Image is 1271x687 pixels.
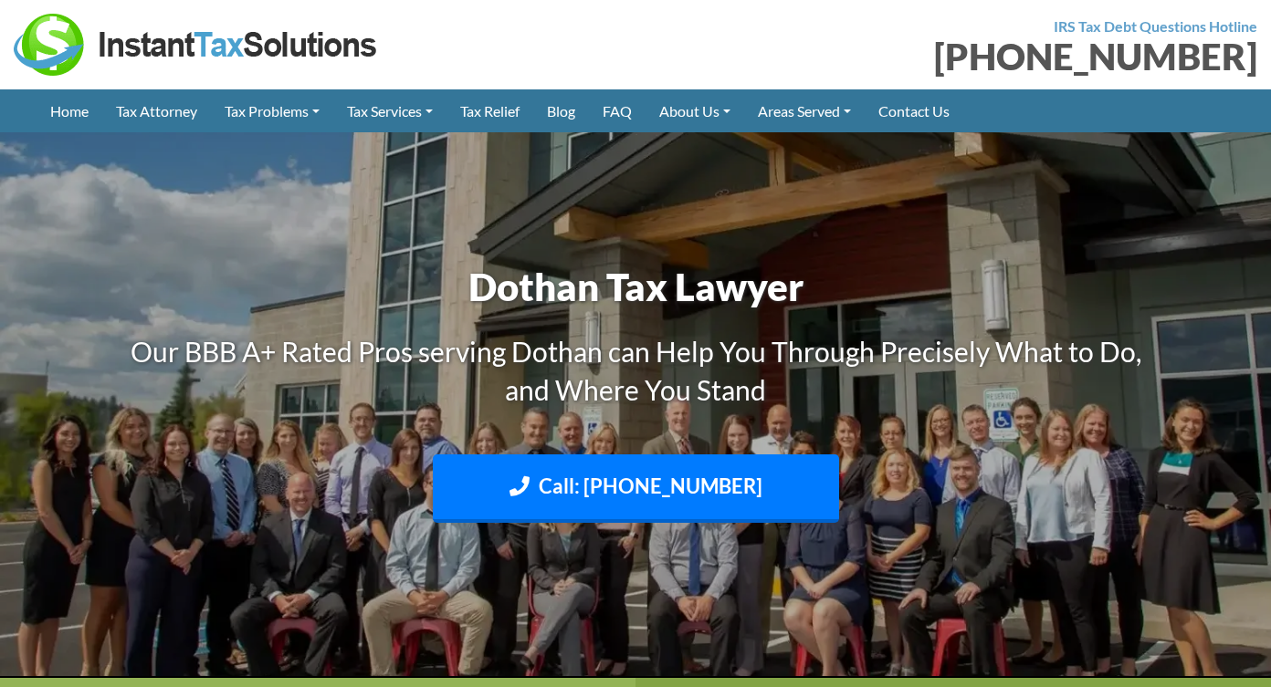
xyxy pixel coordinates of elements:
a: Tax Relief [446,89,533,132]
a: Instant Tax Solutions Logo [14,34,379,51]
h3: Our BBB A+ Rated Pros serving Dothan can Help You Through Precisely What to Do, and Where You Stand [129,332,1142,409]
a: Tax Services [333,89,446,132]
a: Call: [PHONE_NUMBER] [433,454,839,523]
img: Instant Tax Solutions Logo [14,14,379,76]
a: Tax Problems [211,89,333,132]
a: FAQ [589,89,646,132]
strong: IRS Tax Debt Questions Hotline [1054,17,1257,35]
a: About Us [646,89,744,132]
a: Blog [533,89,589,132]
a: Contact Us [865,89,963,132]
a: Home [37,89,102,132]
h1: Dothan Tax Lawyer [129,260,1142,314]
a: Tax Attorney [102,89,211,132]
div: [PHONE_NUMBER] [649,38,1257,75]
a: Areas Served [744,89,865,132]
